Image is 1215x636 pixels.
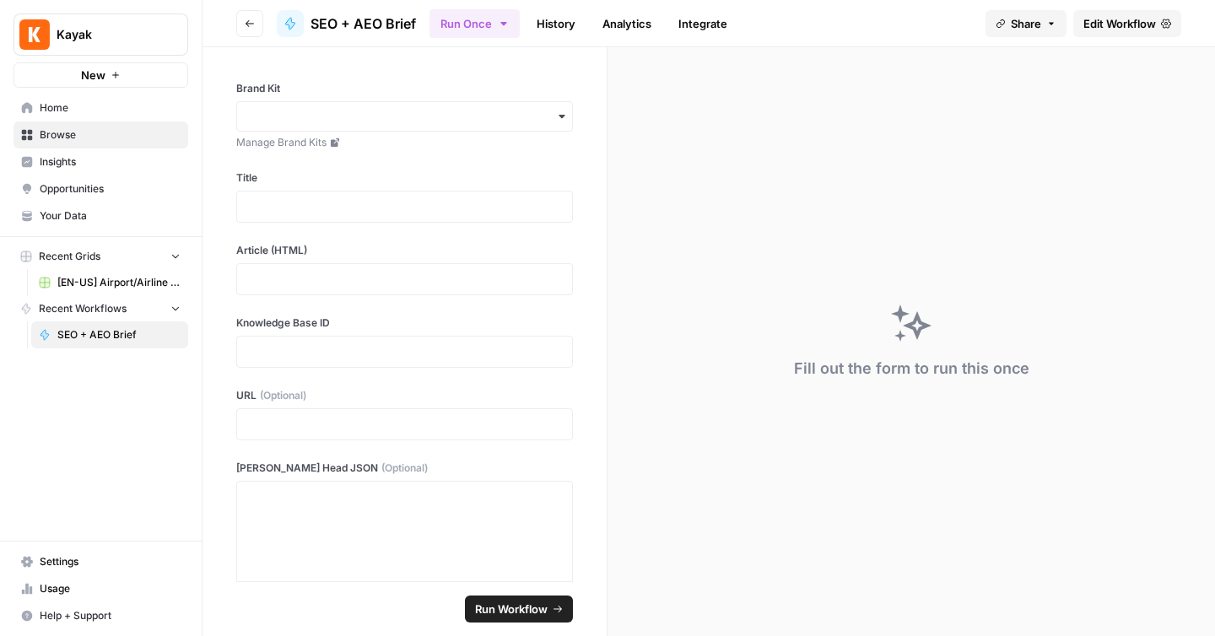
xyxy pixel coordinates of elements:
a: History [526,10,586,37]
span: Recent Workflows [39,301,127,316]
button: Share [985,10,1066,37]
a: SEO + AEO Brief [277,10,416,37]
span: Home [40,100,181,116]
a: Opportunities [13,175,188,202]
a: Manage Brand Kits [236,135,573,150]
button: Run Once [429,9,520,38]
span: Edit Workflow [1083,15,1156,32]
a: SEO + AEO Brief [31,321,188,348]
span: Share [1011,15,1041,32]
span: (Optional) [381,461,428,476]
span: Insights [40,154,181,170]
span: Kayak [57,26,159,43]
button: Help + Support [13,602,188,629]
label: Title [236,170,573,186]
label: [PERSON_NAME] Head JSON [236,461,573,476]
button: Recent Workflows [13,296,188,321]
span: Browse [40,127,181,143]
a: Your Data [13,202,188,229]
span: SEO + AEO Brief [57,327,181,342]
button: Run Workflow [465,596,573,623]
span: SEO + AEO Brief [310,13,416,34]
span: Help + Support [40,608,181,623]
a: Usage [13,575,188,602]
img: Kayak Logo [19,19,50,50]
a: Analytics [592,10,661,37]
a: Browse [13,121,188,148]
span: Recent Grids [39,249,100,264]
span: [EN-US] Airport/Airline Content Refresh [57,275,181,290]
a: Settings [13,548,188,575]
button: New [13,62,188,88]
span: New [81,67,105,84]
label: Article (HTML) [236,243,573,258]
a: Home [13,94,188,121]
span: Usage [40,581,181,596]
label: URL [236,388,573,403]
a: Integrate [668,10,737,37]
span: Your Data [40,208,181,224]
span: Opportunities [40,181,181,197]
label: Brand Kit [236,81,573,96]
span: (Optional) [260,388,306,403]
span: Settings [40,554,181,569]
button: Recent Grids [13,244,188,269]
div: Fill out the form to run this once [794,357,1029,380]
span: Run Workflow [475,601,548,617]
a: Edit Workflow [1073,10,1181,37]
button: Workspace: Kayak [13,13,188,56]
a: Insights [13,148,188,175]
label: Knowledge Base ID [236,315,573,331]
a: [EN-US] Airport/Airline Content Refresh [31,269,188,296]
